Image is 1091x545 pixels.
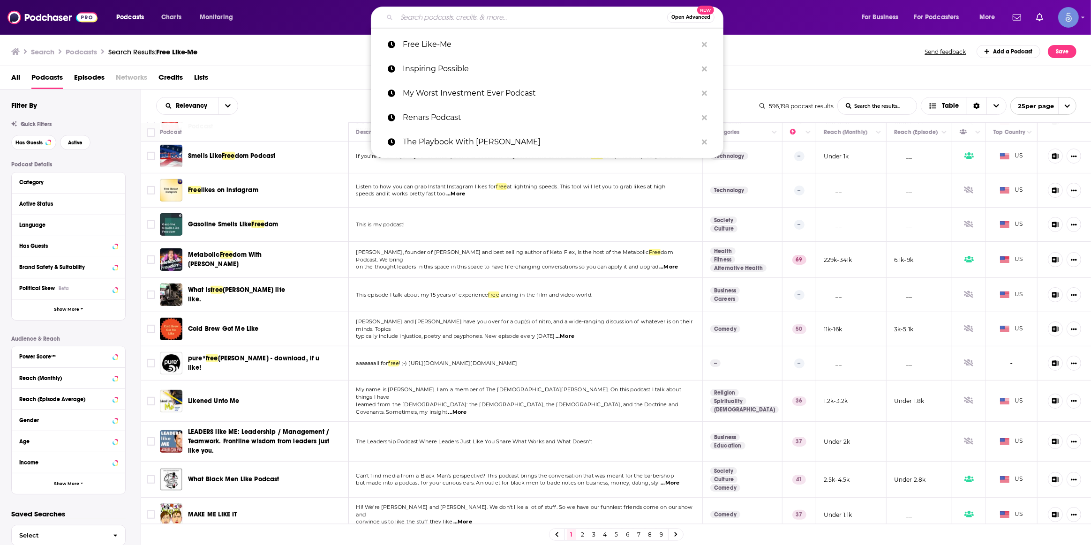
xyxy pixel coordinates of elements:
div: Power Score™ [19,353,110,360]
a: The Playbook With [PERSON_NAME] [371,130,723,154]
a: Likened Unto Me [188,396,240,406]
img: pure* freebies - download, if u like! [160,352,182,374]
img: Gasoline Smells Like Freedom [160,213,182,236]
span: This is my podcast! [356,221,405,228]
a: Cold Brew Got Me Like [188,324,259,334]
a: Metabolic Freedom With Ben Azadi [160,248,182,271]
span: [PERSON_NAME], founder of [PERSON_NAME] and best selling author of Keto Flex, is the host of the ... [356,249,649,255]
a: 9 [657,529,666,540]
button: Reach (Episode Average) [19,393,118,404]
span: Metabolic [188,251,220,259]
button: Show More [12,473,125,494]
p: __ [894,187,912,194]
a: Lists [194,70,208,89]
p: 2.5k-4.5k [824,476,850,484]
span: What Black Men Like Podcast [188,475,279,483]
span: My name is [PERSON_NAME]. I am a member of The [DEMOGRAPHIC_DATA][PERSON_NAME]. On this podcast I... [356,386,682,400]
a: Likened Unto Me [160,390,182,412]
img: Cold Brew Got Me Like [160,318,182,340]
span: All [11,70,20,89]
button: Column Actions [769,127,780,138]
span: [PERSON_NAME] - download, if u like! [188,354,320,372]
p: 229k-341k [824,256,852,264]
button: Show More Button [1067,217,1081,232]
p: The Playbook With David Meltzer [403,130,697,154]
span: Free [188,186,201,194]
span: The Leadership Podcast Where Leaders Just Like You Share What Works and What Doesn't [356,438,592,445]
button: Language [19,219,118,231]
div: Reach (Monthly) [824,127,867,138]
p: 3k-5.1k [894,325,913,333]
span: 25 per page [1011,99,1054,113]
button: Age [19,435,118,447]
a: Health [710,247,736,255]
div: Gender [19,417,110,424]
div: Category [19,179,112,186]
span: ! ;-) [URL][DOMAIN_NAME][DOMAIN_NAME] [399,360,517,366]
a: Alternative Health [710,264,767,272]
p: __ [894,359,912,367]
span: LEADERS like ME: Leadership / Management / Teamwork. Frontline wisdom from leaders just like you. [188,428,330,455]
span: Charts [161,11,181,24]
a: Renars Podcast [371,105,723,130]
a: MAKE ME LIKE IT [188,510,237,519]
a: Society [710,217,737,224]
span: For Business [862,11,899,24]
p: Under 2k [824,438,850,446]
img: What is freelance life like. [160,284,182,306]
button: Column Actions [939,127,950,138]
button: Send feedback [922,48,969,56]
a: 5 [612,529,621,540]
span: US [1000,510,1023,519]
span: Toggle select row [147,255,155,264]
a: Careers [710,295,739,303]
span: Select [12,532,105,538]
span: on the thought leaders in this space in this space to have life-changing conversations so you can... [356,263,659,270]
span: dom Podcast. We bring [356,249,673,263]
span: Show More [54,307,79,312]
div: Reach (Monthly) [19,375,110,381]
p: -- [794,151,805,161]
a: Gasoline Smells LikeFreedom [188,220,278,229]
button: Show More Button [1067,183,1081,198]
button: Has Guests [19,240,118,252]
a: 4 [601,529,610,540]
img: User Profile [1058,7,1079,28]
span: Networks [116,70,147,89]
span: Hi! We're [PERSON_NAME] and [PERSON_NAME]. We don't like a lot of stuff. So we have our funniest ... [356,504,693,518]
p: 36 [792,396,806,406]
img: Free likes on instagram [160,179,182,202]
span: If you're a Patriot, and you American, then this podcast is for you. Join me as we talk about [356,153,591,159]
button: Column Actions [1024,127,1035,138]
div: Has Guests [960,127,973,138]
a: Freelikes on instagram [188,186,258,195]
span: likes on instagram [201,186,258,194]
span: This episode I talk about my 15 years of experience [356,291,489,298]
button: Active Status [19,198,118,209]
a: Society [710,467,737,475]
span: Episodes [74,70,105,89]
button: Column Actions [972,127,984,138]
span: Open Advanced [671,15,710,20]
h2: Choose List sort [156,97,238,115]
p: Under 1.1k [824,511,852,519]
a: Podchaser - Follow, Share and Rate Podcasts [8,8,98,26]
span: lancing in the film and video world. [499,291,592,298]
span: dom [264,220,278,228]
div: Description [356,127,386,138]
span: Quick Filters [21,121,52,127]
button: Show More Button [1067,287,1081,302]
span: free [206,354,218,362]
p: My Worst Investment Ever Podcast [403,81,697,105]
span: Can’t find media from a Black Man's perspective? This podcast brings the conversation that was me... [356,472,674,479]
a: Comedy [710,325,740,333]
button: open menu [110,10,156,25]
span: learned from the [DEMOGRAPHIC_DATA]: the [DEMOGRAPHIC_DATA], the [DEMOGRAPHIC_DATA], and the Doct... [356,401,678,415]
a: [DEMOGRAPHIC_DATA] [710,406,779,413]
span: New [697,6,714,15]
span: More [979,11,995,24]
a: 2 [578,529,587,540]
span: but made into a podcast for your curious ears. An outlet for black men to trade notes on business... [356,479,660,486]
